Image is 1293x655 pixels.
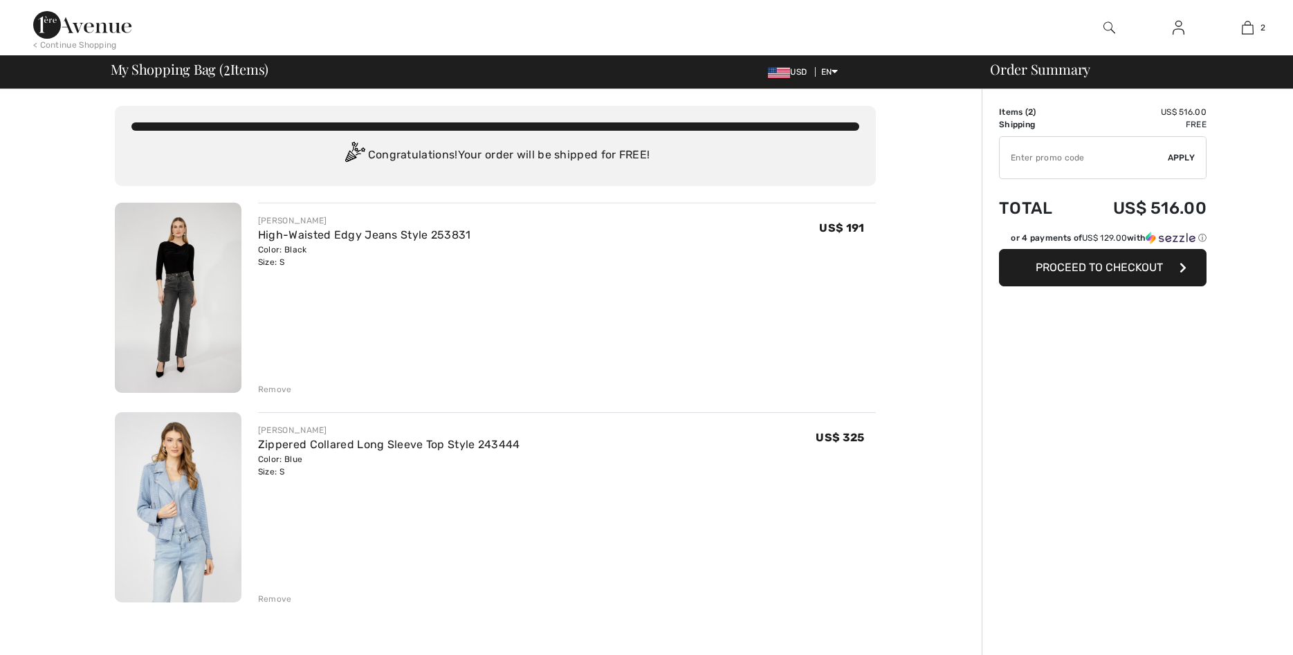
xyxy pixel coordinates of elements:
[111,62,269,76] span: My Shopping Bag ( Items)
[816,431,864,444] span: US$ 325
[258,424,520,436] div: [PERSON_NAME]
[1028,107,1033,117] span: 2
[768,67,812,77] span: USD
[115,412,241,602] img: Zippered Collared Long Sleeve Top Style 243444
[1168,151,1195,164] span: Apply
[1173,19,1184,36] img: My Info
[999,232,1207,249] div: or 4 payments ofUS$ 129.00withSezzle Click to learn more about Sezzle
[1000,137,1168,178] input: Promo code
[1074,118,1207,131] td: Free
[1260,21,1265,34] span: 2
[1242,19,1254,36] img: My Bag
[223,59,230,77] span: 2
[999,118,1074,131] td: Shipping
[821,67,838,77] span: EN
[1082,233,1127,243] span: US$ 129.00
[768,67,790,78] img: US Dollar
[1146,232,1195,244] img: Sezzle
[1036,261,1163,274] span: Proceed to Checkout
[1074,185,1207,232] td: US$ 516.00
[33,39,117,51] div: < Continue Shopping
[258,438,520,451] a: Zippered Collared Long Sleeve Top Style 243444
[115,203,241,393] img: High-Waisted Edgy Jeans Style 253831
[1011,232,1207,244] div: or 4 payments of with
[258,214,471,227] div: [PERSON_NAME]
[258,383,292,396] div: Remove
[819,221,864,234] span: US$ 191
[973,62,1285,76] div: Order Summary
[1162,19,1195,37] a: Sign In
[999,185,1074,232] td: Total
[131,142,859,169] div: Congratulations! Your order will be shipped for FREE!
[1103,19,1115,36] img: search the website
[258,453,520,478] div: Color: Blue Size: S
[1074,106,1207,118] td: US$ 516.00
[1205,614,1279,648] iframe: Opens a widget where you can chat to one of our agents
[258,228,471,241] a: High-Waisted Edgy Jeans Style 253831
[999,106,1074,118] td: Items ( )
[258,593,292,605] div: Remove
[999,249,1207,286] button: Proceed to Checkout
[340,142,368,169] img: Congratulation2.svg
[1213,19,1281,36] a: 2
[33,11,131,39] img: 1ère Avenue
[258,243,471,268] div: Color: Black Size: S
